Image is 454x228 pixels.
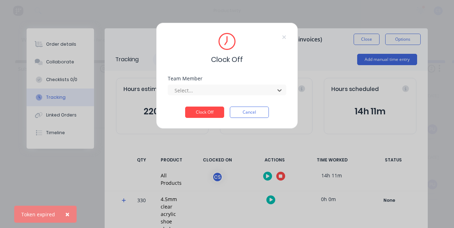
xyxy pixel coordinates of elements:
[168,76,286,81] div: Team Member
[230,107,269,118] button: Cancel
[58,206,77,223] button: Close
[21,211,55,218] div: Token expired
[65,209,70,219] span: ×
[185,107,224,118] button: Clock Off
[211,54,243,65] span: Clock Off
